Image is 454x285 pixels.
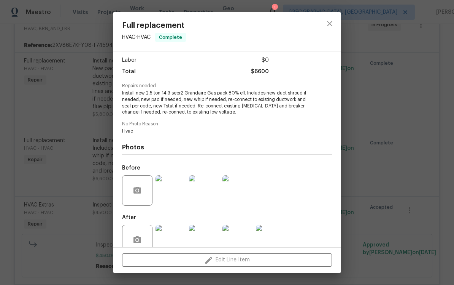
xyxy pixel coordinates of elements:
[122,35,151,40] span: HVAC - HVAC
[122,215,136,220] h5: After
[272,5,277,12] div: 1
[122,144,332,151] h4: Photos
[122,128,311,134] span: Hvac
[122,90,311,115] span: Install new 2.5 ton 14.3 seer2 Grandaire Gas pack 80% eﬀ. Includes new duct shroud if needed, new...
[251,66,269,77] span: $6600
[122,55,137,66] span: Labor
[321,14,339,33] button: close
[122,122,332,126] span: No Photo Reason
[156,34,185,41] span: Complete
[122,66,136,77] span: Total
[122,83,332,88] span: Repairs needed
[122,21,186,30] span: Full replacement
[262,55,269,66] span: $0
[122,165,140,171] h5: Before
